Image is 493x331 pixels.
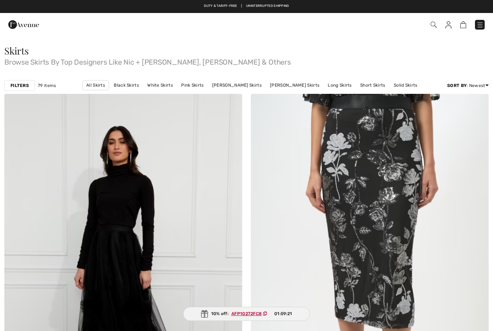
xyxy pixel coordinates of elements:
[82,80,109,90] a: All Skirts
[110,80,143,90] a: Black Skirts
[447,82,489,89] div: : Newest
[8,17,39,32] img: 1ère Avenue
[390,80,421,90] a: Solid Skirts
[8,21,39,27] a: 1ère Avenue
[431,22,437,28] img: Search
[274,310,292,317] span: 01:59:21
[231,311,262,316] ins: AFP10272FC8
[447,83,467,88] strong: Sort By
[357,80,389,90] a: Short Skirts
[183,307,310,321] div: 10% off:
[445,21,451,29] img: My Info
[476,21,484,29] img: Menu
[460,21,466,28] img: Shopping Bag
[4,56,489,66] span: Browse Skirts By Top Designers Like Nic + [PERSON_NAME], [PERSON_NAME] & Others
[178,80,207,90] a: Pink Skirts
[4,44,29,57] span: Skirts
[144,80,176,90] a: White Skirts
[209,80,265,90] a: [PERSON_NAME] Skirts
[10,82,29,89] strong: Filters
[201,310,208,318] img: Gift.svg
[324,80,355,90] a: Long Skirts
[38,82,56,89] span: 79 items
[266,80,323,90] a: [PERSON_NAME] Skirts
